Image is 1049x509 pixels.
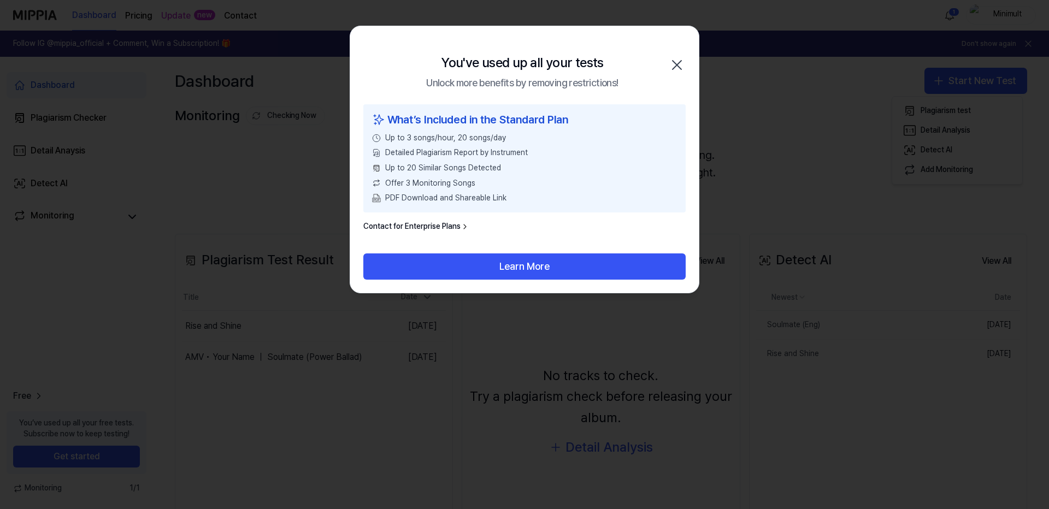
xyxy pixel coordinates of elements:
span: Up to 3 songs/hour, 20 songs/day [385,133,506,144]
span: Detailed Plagiarism Report by Instrument [385,147,528,158]
div: What’s Included in the Standard Plan [372,111,677,128]
a: Contact for Enterprise Plans [363,221,469,232]
div: You've used up all your tests [441,52,604,73]
div: Unlock more benefits by removing restrictions! [426,75,618,91]
span: PDF Download and Shareable Link [385,193,506,204]
span: Offer 3 Monitoring Songs [385,178,475,189]
img: PDF Download [372,194,381,203]
button: Learn More [363,253,686,280]
span: Up to 20 Similar Songs Detected [385,163,501,174]
img: sparkles icon [372,111,385,128]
